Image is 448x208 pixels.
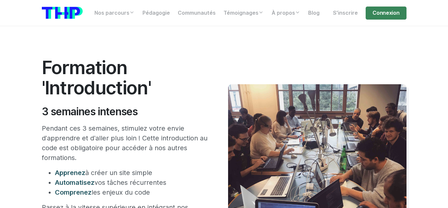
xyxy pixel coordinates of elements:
[55,188,91,196] span: Comprenez
[42,57,208,98] h1: Formation 'Introduction'
[55,168,208,178] li: à créer un site simple
[329,7,362,20] a: S'inscrire
[55,187,208,197] li: les enjeux du code
[55,169,85,177] span: Apprenez
[366,7,406,20] a: Connexion
[42,123,208,163] p: Pendant ces 3 semaines, stimulez votre envie d’apprendre et d’aller plus loin ! Cette introductio...
[55,178,208,187] li: vos tâches récurrentes
[220,7,268,20] a: Témoignages
[42,105,208,118] h2: 3 semaines intenses
[268,7,304,20] a: À propos
[91,7,139,20] a: Nos parcours
[174,7,220,20] a: Communautés
[55,179,94,186] span: Automatisez
[42,7,83,19] img: logo
[139,7,174,20] a: Pédagogie
[304,7,324,20] a: Blog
